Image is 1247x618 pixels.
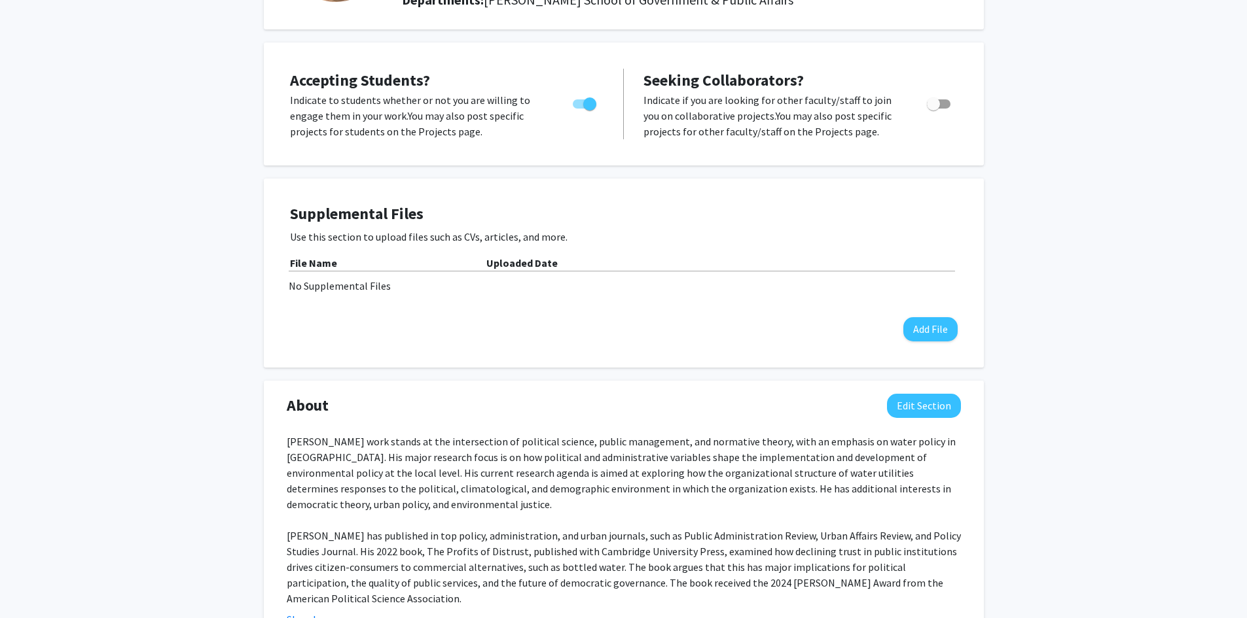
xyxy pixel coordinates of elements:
p: Use this section to upload files such as CVs, articles, and more. [290,229,958,245]
div: Toggle [922,92,958,112]
h4: Supplemental Files [290,205,958,224]
div: No Supplemental Files [289,278,959,294]
p: Indicate if you are looking for other faculty/staff to join you on collaborative projects. You ma... [643,92,902,139]
div: [PERSON_NAME] work stands at the intersection of political science, public management, and normat... [287,434,961,606]
span: Seeking Collaborators? [643,70,804,90]
span: Accepting Students? [290,70,430,90]
button: Edit About [887,394,961,418]
iframe: Chat [10,559,56,608]
span: About [287,394,329,417]
p: Indicate to students whether or not you are willing to engage them in your work. You may also pos... [290,92,548,139]
div: Toggle [568,92,604,112]
button: Add File [903,317,958,341]
b: Uploaded Date [486,256,558,269]
b: File Name [290,256,337,269]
